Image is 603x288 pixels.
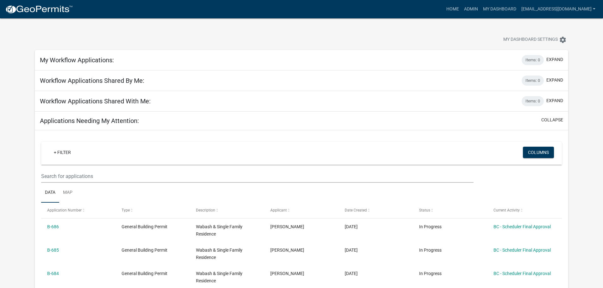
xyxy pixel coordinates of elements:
span: Shane Weist [270,224,304,229]
datatable-header-cell: Type [116,203,190,218]
a: Data [41,183,59,203]
div: Items: 0 [522,76,544,86]
span: Wabash & Single Family Residence [196,224,242,236]
datatable-header-cell: Application Number [41,203,116,218]
a: BC - Scheduler Final Approval [493,271,551,276]
a: Admin [462,3,481,15]
span: 10/15/2025 [345,271,358,276]
a: [EMAIL_ADDRESS][DOMAIN_NAME] [519,3,598,15]
span: General Building Permit [122,248,167,253]
span: Shane Weist [270,248,304,253]
h5: My Workflow Applications: [40,56,114,64]
button: My Dashboard Settingssettings [498,34,572,46]
div: Items: 0 [522,55,544,65]
i: settings [559,36,567,44]
a: B-685 [47,248,59,253]
span: Type [122,208,130,212]
datatable-header-cell: Status [413,203,487,218]
span: In Progress [419,224,442,229]
button: collapse [541,117,563,123]
h5: Workflow Applications Shared With Me: [40,97,151,105]
span: In Progress [419,271,442,276]
a: B-684 [47,271,59,276]
button: expand [546,77,563,83]
a: My Dashboard [481,3,519,15]
a: BC - Scheduler Final Approval [493,224,551,229]
span: Description [196,208,215,212]
span: Shane Weist [270,271,304,276]
span: General Building Permit [122,271,167,276]
a: Map [59,183,76,203]
a: BC - Scheduler Final Approval [493,248,551,253]
button: expand [546,97,563,104]
span: Application Number [47,208,82,212]
span: General Building Permit [122,224,167,229]
span: Date Created [345,208,367,212]
button: expand [546,56,563,63]
div: Items: 0 [522,96,544,106]
datatable-header-cell: Description [190,203,264,218]
span: Current Activity [493,208,520,212]
span: In Progress [419,248,442,253]
span: My Dashboard Settings [503,36,558,44]
span: Wabash & Single Family Residence [196,271,242,283]
span: Applicant [270,208,287,212]
span: 10/15/2025 [345,248,358,253]
datatable-header-cell: Applicant [264,203,339,218]
h5: Applications Needing My Attention: [40,117,139,125]
button: Columns [523,147,554,158]
h5: Workflow Applications Shared By Me: [40,77,144,84]
a: B-686 [47,224,59,229]
a: Home [444,3,462,15]
span: 10/15/2025 [345,224,358,229]
datatable-header-cell: Current Activity [487,203,562,218]
span: Wabash & Single Family Residence [196,248,242,260]
input: Search for applications [41,170,473,183]
a: + Filter [49,147,76,158]
datatable-header-cell: Date Created [339,203,413,218]
span: Status [419,208,430,212]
